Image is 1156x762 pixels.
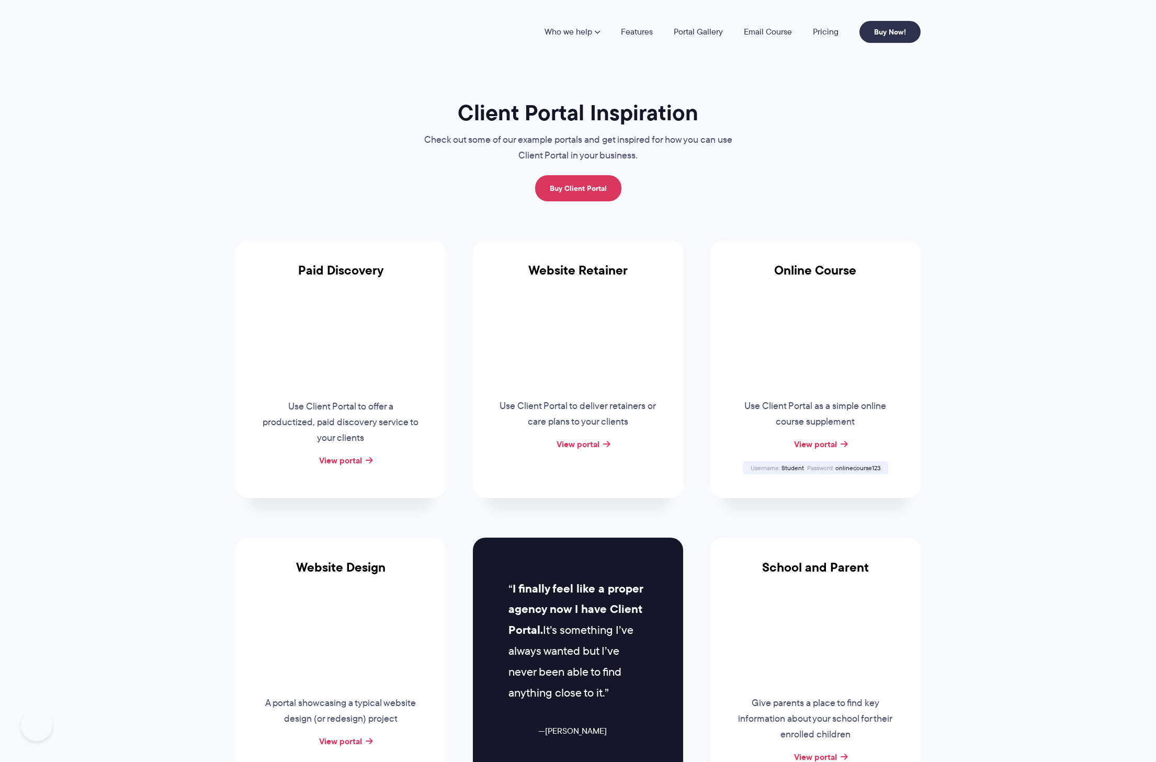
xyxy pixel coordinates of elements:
[545,28,600,36] a: Who we help
[736,696,895,743] p: Give parents a place to find key information about your school for their enrolled children
[835,463,880,472] span: onlinecourse123
[235,263,446,290] h3: Paid Discovery
[621,28,653,36] a: Features
[710,263,921,290] h3: Online Course
[319,735,362,747] a: View portal
[535,175,621,201] a: Buy Client Portal
[710,560,921,587] h3: School and Parent
[813,28,838,36] a: Pricing
[498,399,658,430] p: Use Client Portal to deliver retainers or care plans to your clients
[744,28,792,36] a: Email Course
[403,99,753,127] h1: Client Portal Inspiration
[261,399,420,446] p: Use Client Portal to offer a productized, paid discovery service to your clients
[859,21,921,43] a: Buy Now!
[736,399,895,430] p: Use Client Portal as a simple online course supplement
[557,438,599,450] a: View portal
[403,132,753,164] p: Check out some of our example portals and get inspired for how you can use Client Portal in your ...
[538,724,607,739] span: [PERSON_NAME]
[674,28,723,36] a: Portal Gallery
[794,438,837,450] a: View portal
[319,454,362,467] a: View portal
[807,463,834,472] span: Password
[781,463,804,472] span: Student
[751,463,780,472] span: Username
[508,580,643,639] strong: I finally feel like a proper agency now I have Client Portal.
[261,696,420,727] p: A portal showcasing a typical website design (or redesign) project
[21,710,52,741] iframe: Toggle Customer Support
[508,578,647,703] p: It’s something I’ve always wanted but I’ve never been able to find anything close to it.
[235,560,446,587] h3: Website Design
[473,263,683,290] h3: Website Retainer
